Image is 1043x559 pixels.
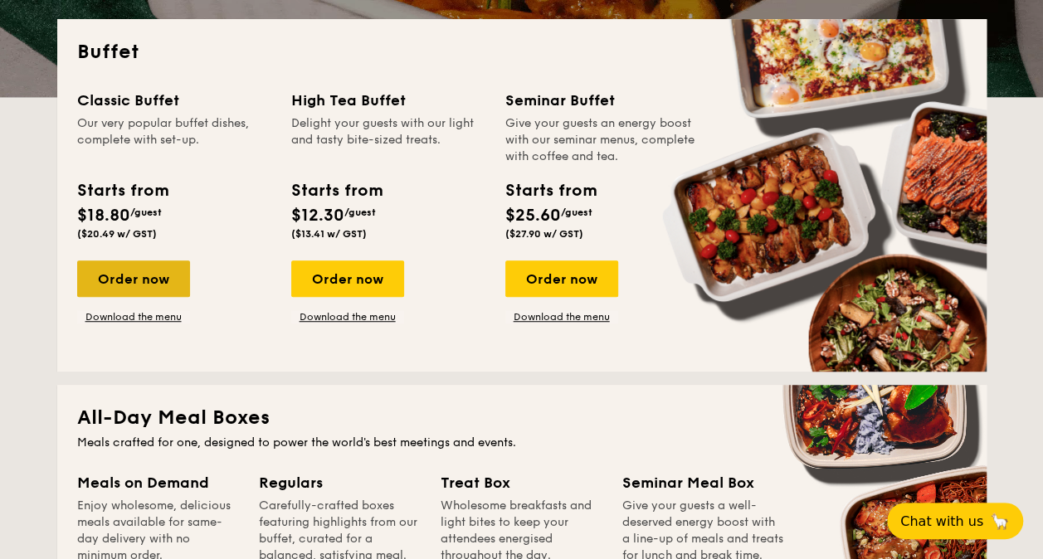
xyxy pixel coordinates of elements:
[505,89,699,112] div: Seminar Buffet
[259,471,421,494] div: Regulars
[622,471,784,494] div: Seminar Meal Box
[77,115,271,165] div: Our very popular buffet dishes, complete with set-up.
[505,178,596,203] div: Starts from
[77,89,271,112] div: Classic Buffet
[887,503,1023,539] button: Chat with us🦙
[900,513,983,529] span: Chat with us
[77,260,190,297] div: Order now
[990,512,1010,531] span: 🦙
[291,178,382,203] div: Starts from
[291,206,344,226] span: $12.30
[505,115,699,165] div: Give your guests an energy boost with our seminar menus, complete with coffee and tea.
[291,115,485,165] div: Delight your guests with our light and tasty bite-sized treats.
[77,39,967,66] h2: Buffet
[291,310,404,323] a: Download the menu
[291,228,367,240] span: ($13.41 w/ GST)
[505,310,618,323] a: Download the menu
[77,435,967,451] div: Meals crafted for one, designed to power the world's best meetings and events.
[505,206,561,226] span: $25.60
[77,405,967,431] h2: All-Day Meal Boxes
[291,89,485,112] div: High Tea Buffet
[77,228,157,240] span: ($20.49 w/ GST)
[291,260,404,297] div: Order now
[77,206,130,226] span: $18.80
[505,228,583,240] span: ($27.90 w/ GST)
[441,471,602,494] div: Treat Box
[77,178,168,203] div: Starts from
[77,310,190,323] a: Download the menu
[505,260,618,297] div: Order now
[561,207,592,218] span: /guest
[130,207,162,218] span: /guest
[344,207,376,218] span: /guest
[77,471,239,494] div: Meals on Demand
